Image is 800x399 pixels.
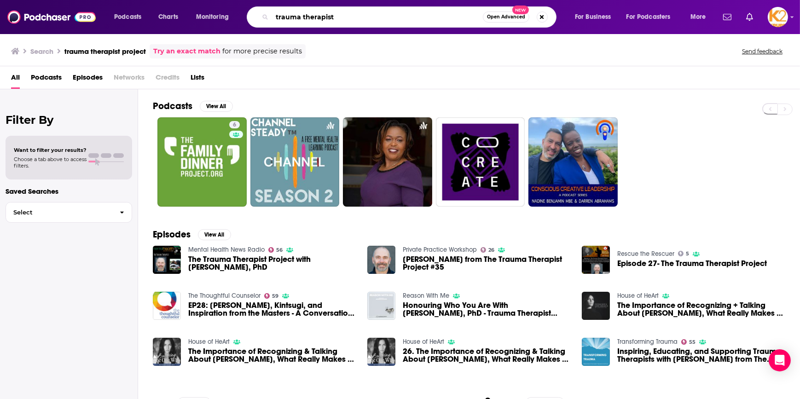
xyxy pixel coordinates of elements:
[367,338,395,366] img: 26. The Importance of Recognizing & Talking About Trauma, What Really Makes a Good Trauma Therapi...
[568,10,623,24] button: open menu
[114,11,141,23] span: Podcasts
[233,121,236,130] span: 6
[222,46,302,57] span: for more precise results
[617,347,785,363] a: Inspiring, Educating, and Supporting Trauma Therapists with Guy Macpherson from The Trauma Therap...
[188,347,356,363] span: The Importance of Recognizing & Talking About [PERSON_NAME], What Really Makes a Good Trauma Ther...
[196,11,229,23] span: Monitoring
[11,70,20,89] a: All
[617,250,674,258] a: Rescue the Rescuer
[403,301,571,317] span: Honouring Who You Are With [PERSON_NAME], PhD - Trauma Therapist Project
[617,292,659,300] a: House of HeArt
[6,113,132,127] h2: Filter By
[768,7,788,27] img: User Profile
[681,339,696,345] a: 55
[188,255,356,271] span: The Trauma Therapist Project with [PERSON_NAME], PhD
[617,301,785,317] a: The Importance of Recognizing + Talking About Trauma, What Really Makes a Good Trauma Therapist w...
[200,101,233,112] button: View All
[198,229,231,240] button: View All
[617,260,767,267] a: Episode 27- The Trauma Therapist Project
[684,10,718,24] button: open menu
[272,294,278,298] span: 59
[153,46,220,57] a: Try an exact match
[739,47,785,55] button: Send feedback
[403,347,571,363] a: 26. The Importance of Recognizing & Talking About Trauma, What Really Makes a Good Trauma Therapi...
[73,70,103,89] a: Episodes
[617,338,678,346] a: Transforming Trauma
[153,100,233,112] a: PodcastsView All
[156,70,180,89] span: Credits
[188,301,356,317] span: EP28: [PERSON_NAME], Kintsugi, and Inspiration from the Masters - A Conversation with The Trauma ...
[153,246,181,274] img: The Trauma Therapist Project with Guy Macpherson, PhD
[153,229,231,240] a: EpisodesView All
[6,209,112,215] span: Select
[157,117,247,207] a: 6
[689,340,696,344] span: 55
[367,246,395,274] img: Guy Macpherson from The Trauma Therapist Project #35
[483,12,529,23] button: Open AdvancedNew
[153,292,181,320] img: EP28: Trauma, Kintsugi, and Inspiration from the Masters - A Conversation with The Trauma Therapi...
[153,229,191,240] h2: Episodes
[255,6,565,28] div: Search podcasts, credits, & more...
[6,202,132,223] button: Select
[617,301,785,317] span: The Importance of Recognizing + Talking About [PERSON_NAME], What Really Makes a Good Trauma Ther...
[188,292,261,300] a: The Thoughtful Counselor
[64,47,146,56] h3: trauma therapist project
[403,338,444,346] a: House of HeArt
[403,347,571,363] span: 26. The Importance of Recognizing & Talking About [PERSON_NAME], What Really Makes a Good Trauma ...
[582,292,610,320] img: The Importance of Recognizing + Talking About Trauma, What Really Makes a Good Trauma Therapist w...
[686,252,689,256] span: 5
[114,70,145,89] span: Networks
[512,6,529,14] span: New
[188,347,356,363] a: The Importance of Recognizing & Talking About Trauma, What Really Makes a Good Trauma Therapist w...
[14,156,87,169] span: Choose a tab above to access filters.
[188,255,356,271] a: The Trauma Therapist Project with Guy Macpherson, PhD
[7,8,96,26] a: Podchaser - Follow, Share and Rate Podcasts
[276,248,283,252] span: 56
[153,338,181,366] img: The Importance of Recognizing & Talking About Trauma, What Really Makes a Good Trauma Therapist w...
[31,70,62,89] a: Podcasts
[188,338,230,346] a: House of HeArt
[768,7,788,27] span: Logged in as K2Krupp
[108,10,153,24] button: open menu
[719,9,735,25] a: Show notifications dropdown
[620,10,684,24] button: open menu
[742,9,757,25] a: Show notifications dropdown
[272,10,483,24] input: Search podcasts, credits, & more...
[626,11,671,23] span: For Podcasters
[367,292,395,320] img: Honouring Who You Are With Guy Macpherson, PhD - Trauma Therapist Project
[582,338,610,366] img: Inspiring, Educating, and Supporting Trauma Therapists with Guy Macpherson from The Trauma Therap...
[190,10,241,24] button: open menu
[575,11,611,23] span: For Business
[403,301,571,317] a: Honouring Who You Are With Guy Macpherson, PhD - Trauma Therapist Project
[403,255,571,271] a: Guy Macpherson from The Trauma Therapist Project #35
[158,11,178,23] span: Charts
[487,15,525,19] span: Open Advanced
[14,147,87,153] span: Want to filter your results?
[191,70,204,89] a: Lists
[678,251,690,256] a: 5
[153,100,192,112] h2: Podcasts
[769,349,791,371] div: Open Intercom Messenger
[188,301,356,317] a: EP28: Trauma, Kintsugi, and Inspiration from the Masters - A Conversation with The Trauma Therapi...
[481,247,495,253] a: 26
[403,246,477,254] a: Private Practice Workshop
[30,47,53,56] h3: Search
[617,347,785,363] span: Inspiring, Educating, and Supporting Trauma Therapists with [PERSON_NAME] from The Trauma Therapi...
[488,248,494,252] span: 26
[403,255,571,271] span: [PERSON_NAME] from The Trauma Therapist Project #35
[582,246,610,274] img: Episode 27- The Trauma Therapist Project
